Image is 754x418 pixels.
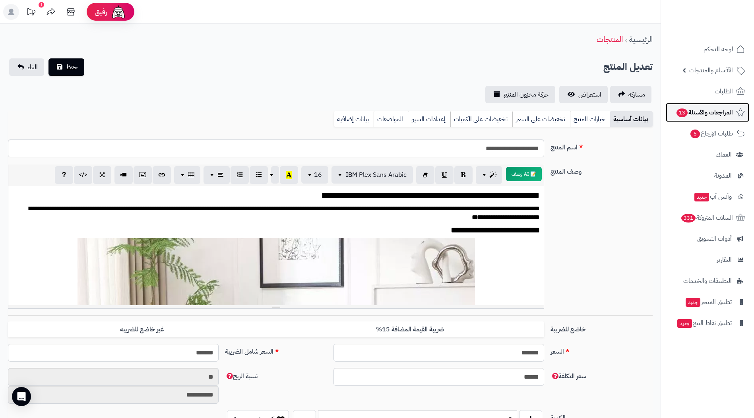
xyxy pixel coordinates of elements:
[66,62,78,72] span: حفظ
[694,193,709,201] span: جديد
[485,86,555,103] a: حركة مخزون المنتج
[374,111,408,127] a: المواصفات
[690,130,700,138] span: 5
[301,166,328,184] button: 16
[408,111,450,127] a: إعدادات السيو
[666,40,749,59] a: لوحة التحكم
[506,167,542,181] button: 📝 AI وصف
[8,321,276,338] label: غير خاضع للضريبه
[714,170,732,181] span: المدونة
[629,33,653,45] a: الرئيسية
[694,191,732,202] span: وآتس آب
[276,321,544,338] label: ضريبة القيمة المضافة 15%
[39,2,44,8] div: 1
[603,59,653,75] h2: تعديل المنتج
[700,19,746,35] img: logo-2.png
[666,271,749,290] a: التطبيقات والخدمات
[504,90,549,99] span: حركة مخزون المنتج
[666,82,749,101] a: الطلبات
[677,319,692,328] span: جديد
[685,296,732,308] span: تطبيق المتجر
[686,298,700,307] span: جديد
[676,317,732,329] span: تطبيق نقاط البيع
[666,124,749,143] a: طلبات الإرجاع5
[9,58,44,76] a: الغاء
[27,62,38,72] span: الغاء
[578,90,601,99] span: استعراض
[225,372,258,381] span: نسبة الربح
[666,229,749,248] a: أدوات التسويق
[547,139,656,152] label: اسم المنتج
[559,86,608,103] a: استعراض
[512,111,570,127] a: تخفيضات على السعر
[110,4,126,20] img: ai-face.png
[681,214,696,223] span: 331
[697,233,732,244] span: أدوات التسويق
[95,7,107,17] span: رفيق
[547,321,656,334] label: خاضع للضريبة
[334,111,374,127] a: بيانات إضافية
[628,90,645,99] span: مشاركه
[666,250,749,269] a: التقارير
[689,65,733,76] span: الأقسام والمنتجات
[666,145,749,164] a: العملاء
[666,313,749,333] a: تطبيق نقاط البيعجديد
[666,208,749,227] a: السلات المتروكة331
[547,164,656,176] label: وصف المنتج
[676,108,688,117] span: 13
[666,166,749,185] a: المدونة
[716,149,732,160] span: العملاء
[450,111,512,127] a: تخفيضات على الكميات
[314,170,322,180] span: 16
[222,344,330,356] label: السعر شامل الضريبة
[666,292,749,312] a: تطبيق المتجرجديد
[610,86,651,103] a: مشاركه
[331,166,413,184] button: IBM Plex Sans Arabic
[21,4,41,22] a: تحديثات المنصة
[550,372,586,381] span: سعر التكلفة
[570,111,610,127] a: خيارات المنتج
[676,107,733,118] span: المراجعات والأسئلة
[12,387,31,406] div: Open Intercom Messenger
[666,187,749,206] a: وآتس آبجديد
[547,344,656,356] label: السعر
[597,33,623,45] a: المنتجات
[680,212,733,223] span: السلات المتروكة
[717,254,732,265] span: التقارير
[704,44,733,55] span: لوحة التحكم
[666,103,749,122] a: المراجعات والأسئلة13
[683,275,732,286] span: التطبيقات والخدمات
[346,170,407,180] span: IBM Plex Sans Arabic
[690,128,733,139] span: طلبات الإرجاع
[48,58,84,76] button: حفظ
[610,111,653,127] a: بيانات أساسية
[715,86,733,97] span: الطلبات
